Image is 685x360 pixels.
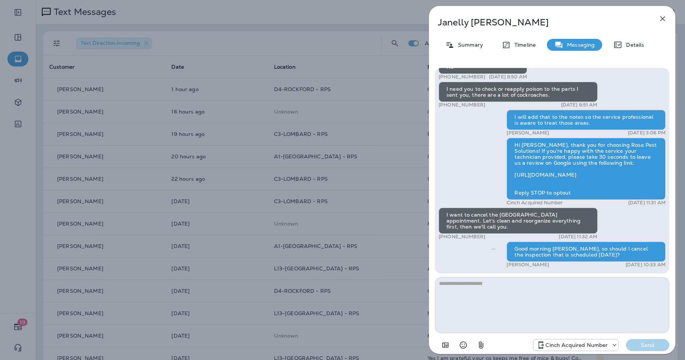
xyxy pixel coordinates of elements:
[561,102,598,108] p: [DATE] 8:51 AM
[439,208,598,234] div: I want to cancel the [GEOGRAPHIC_DATA] appointment. Let's clean and reorganize everything first, ...
[622,42,644,48] p: Details
[438,338,453,353] button: Add in a premade template
[456,338,471,353] button: Select an emoji
[439,234,485,240] p: [PHONE_NUMBER]
[439,74,485,80] p: [PHONE_NUMBER]
[533,341,618,350] div: +1 (224) 344-8646
[628,200,666,206] p: [DATE] 11:31 AM
[563,42,595,48] p: Messaging
[439,102,485,108] p: [PHONE_NUMBER]
[511,42,536,48] p: Timeline
[507,110,666,130] div: I will add that to the notes so the service professional is aware to treat those areas.
[628,130,666,136] p: [DATE] 3:06 PM
[438,17,642,28] p: Janelly [PERSON_NAME]
[507,200,563,206] p: Cinch Acquired Number
[439,82,598,102] div: I need you to check or reapply poison to the parts I sent you, there are a lot of cockroaches.
[454,42,483,48] p: Summary
[492,245,495,252] span: Sent
[626,262,666,268] p: [DATE] 10:33 AM
[507,138,666,200] div: Hi [PERSON_NAME], thank you for choosing Rose Pest Solutions! If you're happy with the service yo...
[489,74,527,80] p: [DATE] 8:50 AM
[545,342,608,348] p: Cinch Acquired Number
[559,234,597,240] p: [DATE] 11:32 AM
[507,130,549,136] p: [PERSON_NAME]
[507,242,666,262] div: Good morning [PERSON_NAME], so should I cancel the inspection that is scheduled [DATE]?
[507,262,549,268] p: [PERSON_NAME]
